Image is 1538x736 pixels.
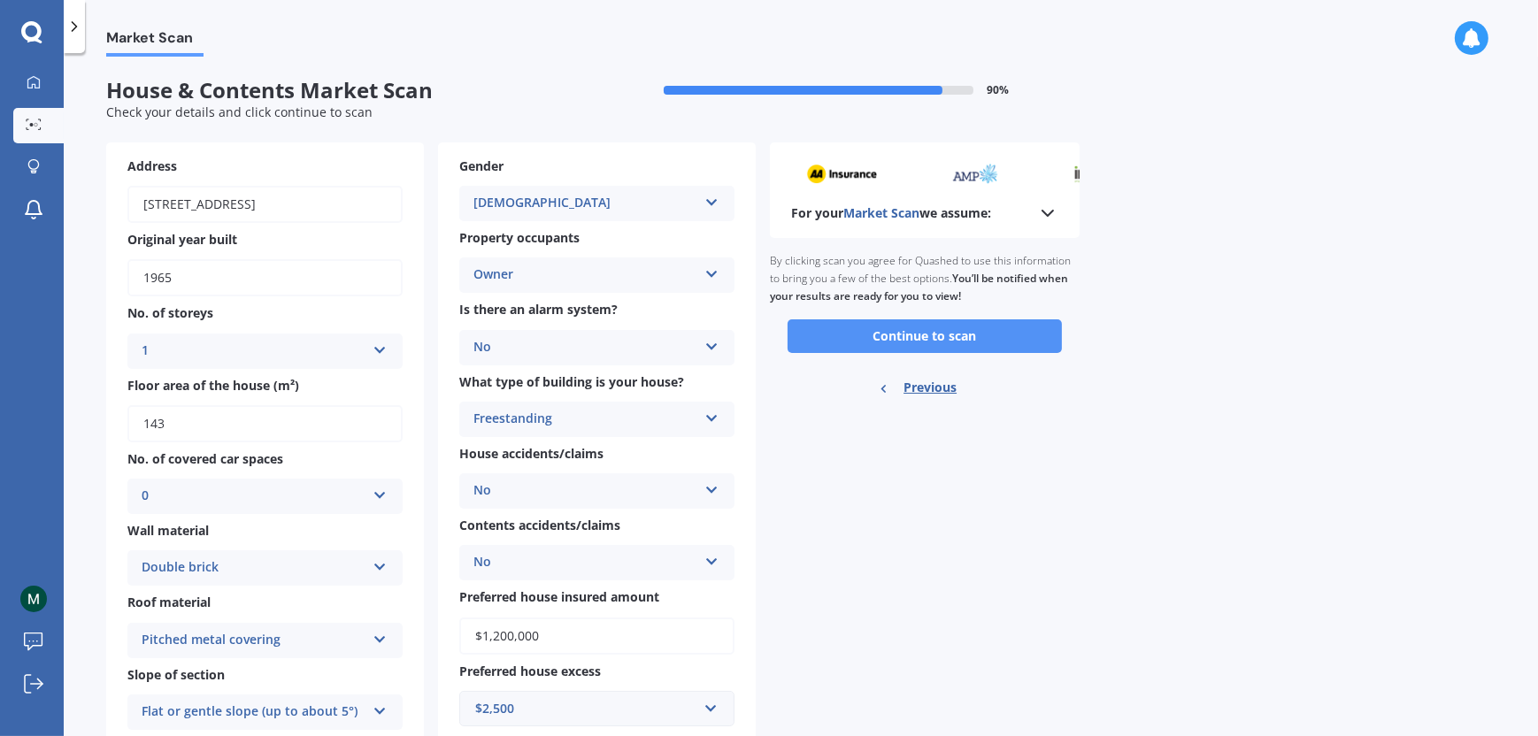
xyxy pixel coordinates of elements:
[473,480,697,502] div: No
[127,305,213,322] span: No. of storeys
[459,229,580,246] span: Property occupants
[770,271,1068,303] b: You’ll be notified when your results are ready for you to view!
[800,164,871,184] img: aa_sm.webp
[475,699,697,718] div: $2,500
[127,522,209,539] span: Wall material
[904,374,957,401] span: Previous
[142,486,365,507] div: 0
[473,264,697,286] div: Owner
[142,630,365,651] div: Pitched metal covering
[473,193,697,214] div: [DEMOGRAPHIC_DATA]
[1066,164,1116,184] img: initio_sm.webp
[459,373,684,390] span: What type of building is your house?
[843,204,919,221] span: Market Scan
[127,157,177,174] span: Address
[459,302,618,318] span: Is there an alarm system?
[142,557,365,579] div: Double brick
[127,666,225,683] span: Slope of section
[791,204,991,222] b: For your we assume:
[988,84,1010,96] span: 90 %
[127,405,403,442] input: Enter floor area
[106,78,593,103] span: House & Contents Market Scan
[459,517,620,533] span: Contents accidents/claims
[944,164,993,184] img: amp_sm.png
[473,409,697,430] div: Freestanding
[473,337,697,358] div: No
[127,231,237,248] span: Original year built
[127,377,299,394] span: Floor area of the house (m²)
[127,450,283,467] span: No. of covered car spaces
[788,319,1062,353] button: Continue to scan
[473,552,697,573] div: No
[20,586,47,612] img: ACg8ocIHW0J5e3pXpBlHWzMOE81JR_oFdaa9R-wCeJwuLVr6zu47=s96-c
[106,103,373,120] span: Check your details and click continue to scan
[142,701,365,723] div: Flat or gentle slope (up to about 5°)
[142,341,365,362] div: 1
[459,589,659,606] span: Preferred house insured amount
[127,594,211,611] span: Roof material
[459,445,604,462] span: House accidents/claims
[459,663,601,679] span: Preferred house excess
[106,29,204,53] span: Market Scan
[459,157,504,174] span: Gender
[770,238,1080,319] div: By clicking scan you agree for Quashed to use this information to bring you a few of the best opt...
